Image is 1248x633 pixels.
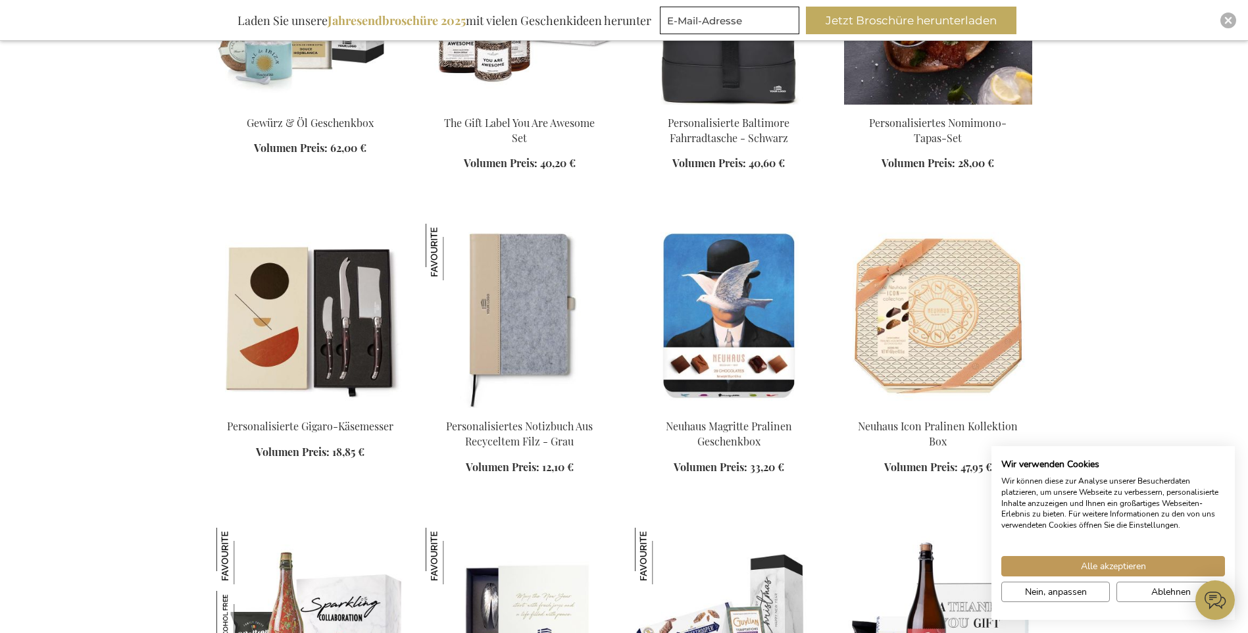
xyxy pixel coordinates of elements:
[464,156,576,171] a: Volumen Preis: 40,20 €
[466,460,574,475] a: Volumen Preis: 12,10 €
[750,460,784,474] span: 33,20 €
[1025,585,1087,599] span: Nein, anpassen
[1151,585,1191,599] span: Ablehnen
[672,156,785,171] a: Volumen Preis: 40,60 €
[884,460,992,475] a: Volumen Preis: 47,95 €
[806,7,1016,34] button: Jetzt Broschüre herunterladen
[844,224,1032,408] img: Neuhaus Icon Pralinen Kollektion Box - Exclusive Business Gifts
[635,224,823,408] img: Neuhaus Magritte Pralinen Geschenkbox
[216,224,405,408] img: Personalised Gigaro Cheese Knives
[660,7,803,38] form: marketing offers and promotions
[1116,582,1225,602] button: Alle verweigern cookies
[227,419,393,433] a: Personalisierte Gigaro-Käsemesser
[247,116,374,130] a: Gewürz & Öl Geschenkbox
[426,99,614,112] a: The Gift Label You Are Awesome Set
[254,141,366,156] a: Volumen Preis: 62,00 €
[444,116,595,145] a: The Gift Label You Are Awesome Set
[635,403,823,415] a: Neuhaus Magritte Pralinen Geschenkbox
[1001,582,1110,602] button: cookie Einstellungen anpassen
[256,445,364,460] a: Volumen Preis: 18,85 €
[884,460,958,474] span: Volumen Preis:
[1220,13,1236,28] div: Close
[332,445,364,459] span: 18,85 €
[1001,459,1225,470] h2: Wir verwenden Cookies
[1001,556,1225,576] button: Akzeptieren Sie alle cookies
[540,156,576,170] span: 40,20 €
[1224,16,1232,24] img: Close
[466,460,539,474] span: Volumen Preis:
[844,99,1032,112] a: Personalisiertes Nomimono-Tapas-Set
[426,224,482,280] img: Personalisiertes Notizbuch Aus Recyceltem Filz - Grau
[749,156,785,170] span: 40,60 €
[672,156,746,170] span: Volumen Preis:
[542,460,574,474] span: 12,10 €
[674,460,747,474] span: Volumen Preis:
[254,141,328,155] span: Volumen Preis:
[216,528,273,584] img: Dame Jeanne Biermocktail Apéro Geschenkbox
[635,99,823,112] a: Personalised Baltimore Bike Bag - Black
[674,460,784,475] a: Volumen Preis: 33,20 €
[446,419,593,448] a: Personalisiertes Notizbuch Aus Recyceltem Filz - Grau
[426,528,482,584] img: Personalisiertes Zeeland-Muschelbesteck
[256,445,330,459] span: Volumen Preis:
[660,7,799,34] input: E-Mail-Adresse
[216,99,405,112] a: Gewürz & Öl Geschenkbox
[844,403,1032,415] a: Neuhaus Icon Pralinen Kollektion Box - Exclusive Business Gifts
[464,156,537,170] span: Volumen Preis:
[216,403,405,415] a: Personalised Gigaro Cheese Knives
[666,419,792,448] a: Neuhaus Magritte Pralinen Geschenkbox
[232,7,657,34] div: Laden Sie unsere mit vielen Geschenkideen herunter
[1001,476,1225,531] p: Wir können diese zur Analyse unserer Besucherdaten platzieren, um unsere Webseite zu verbessern, ...
[330,141,366,155] span: 62,00 €
[635,528,691,584] img: Die Perfect Temptations Box
[668,116,789,145] a: Personalisierte Baltimore Fahrradtasche - Schwarz
[426,403,614,415] a: Personalised Recycled Felt Notebook - Grey Personalisiertes Notizbuch Aus Recyceltem Filz - Grau
[328,13,466,28] b: Jahresendbroschüre 2025
[426,224,614,408] img: Personalised Recycled Felt Notebook - Grey
[1195,580,1235,620] iframe: belco-activator-frame
[858,419,1018,448] a: Neuhaus Icon Pralinen Kollektion Box
[1081,559,1146,573] span: Alle akzeptieren
[961,460,992,474] span: 47,95 €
